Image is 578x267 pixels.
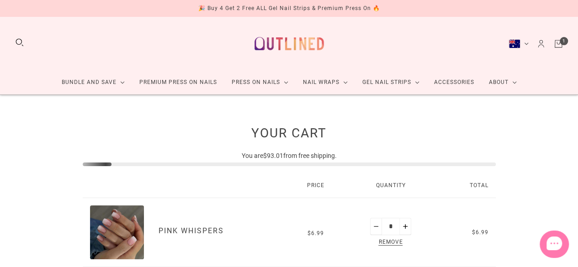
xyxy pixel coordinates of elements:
[536,39,546,49] a: Account
[54,70,132,94] a: Bundle and Save
[83,151,496,164] div: You are from free shipping.
[132,70,224,94] a: Premium Press On Nails
[263,152,283,159] span: $93.01
[15,37,25,47] button: Search
[472,229,488,236] span: $6.99
[90,205,144,259] a: Pink Whispers
[553,39,563,49] a: Cart
[399,218,411,235] button: Plus
[288,173,343,198] div: Price
[198,4,380,13] div: 🎉 Buy 4 Get 2 Free ALL Gel Nail Strips & Premium Press On 🔥
[376,237,404,248] span: Remove
[438,173,495,198] div: Total
[343,173,438,198] div: Quantity
[509,39,529,48] button: Australia
[355,70,427,94] a: Gel Nail Strips
[83,125,496,141] h2: Your Cart
[307,230,323,236] span: $6.99
[90,205,144,259] img: Pink Whispers-Press on Manicure-Outlined
[224,70,296,94] a: Press On Nails
[159,226,224,235] a: Pink Whispers
[296,70,355,94] a: Nail Wraps
[427,70,482,94] a: Accessories
[370,218,382,235] button: Minus
[249,24,329,63] a: Outlined
[482,70,524,94] a: About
